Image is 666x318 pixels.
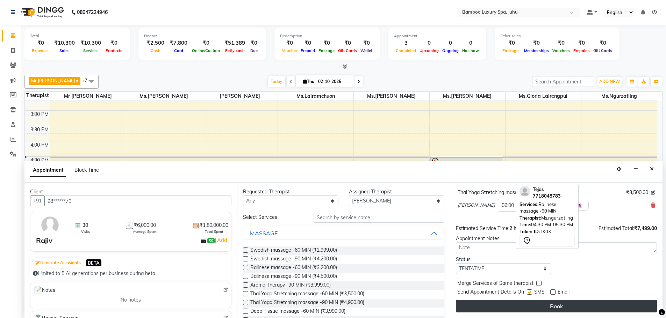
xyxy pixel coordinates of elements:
div: ₹0 [104,39,124,47]
div: Status [456,256,551,263]
span: ₹1,80,000.00 [200,222,228,229]
span: Expenses [30,48,51,53]
span: No show [460,48,481,53]
span: Deep Tissue massage -60 MIN (₹3,999.00) [250,308,345,316]
button: +91 [30,195,45,206]
span: ₹3,500.00 [626,189,648,196]
a: Add [216,236,228,244]
div: ₹0 [190,39,222,47]
span: Petty cash [223,48,246,53]
span: Visits [81,229,90,234]
span: ₹0 [207,238,215,244]
span: Today [268,76,285,87]
div: 0 [418,39,441,47]
div: Limited to 5 AI generations per business during beta. [33,270,229,277]
span: Prepaid [299,48,317,53]
span: Card [172,48,185,53]
span: [PERSON_NAME] [202,92,278,101]
span: Swedish massage -60 MIN (₹2,999.00) [250,246,337,255]
span: Ms.[PERSON_NAME] [126,92,202,101]
span: Online/Custom [190,48,222,53]
button: Close [647,164,657,175]
div: ₹10,300 [78,39,104,47]
div: 7718048783 [533,193,561,200]
div: Redemption [280,33,374,39]
img: avatar [40,215,60,235]
span: Wallet [359,48,374,53]
span: Block Time [74,167,99,173]
div: ₹0 [501,39,522,47]
div: Assigned Therapist [349,188,444,195]
span: Aroma Therapy -90 MIN (₹3,999.00) [250,281,331,290]
span: Services [81,48,100,53]
div: 0 [460,39,481,47]
span: Completed [394,48,418,53]
span: Estimated Total: [599,225,634,231]
div: Total [30,33,124,39]
span: SMS [534,288,545,297]
span: Ms.Gloria Lalrengpui [506,92,581,101]
img: profile [520,186,530,197]
span: Thai Yoga Stretching massage -90 MIN (₹4,900.00) [250,299,364,308]
div: ₹0 [248,39,260,47]
span: Gift Cards [336,48,359,53]
span: Ongoing [441,48,460,53]
div: Thai Yoga Stretching massage -60 MIN [458,189,558,196]
div: 3:00 PM [29,111,50,118]
span: Time: [520,222,531,227]
div: Therapist [25,92,50,99]
div: ₹0 [317,39,336,47]
span: Mr [PERSON_NAME] [50,92,126,101]
span: Prepaids [572,48,592,53]
span: Estimated Service Time: [456,225,509,231]
input: Search by service name [314,212,444,223]
span: Sales [58,48,71,53]
span: ADD NEW [599,79,620,84]
a: x [75,78,78,83]
span: Mr [PERSON_NAME] [31,78,75,83]
button: MASSAGE [246,227,441,239]
span: Ms.Ngurzatling [581,92,657,101]
span: Products [104,48,124,53]
span: 30 [83,222,88,229]
span: [PERSON_NAME] [458,202,495,209]
input: Search by Name/Mobile/Email/Code [44,195,231,206]
span: Token ID: [520,229,540,234]
div: ₹2,500 [144,39,167,47]
span: Cash [149,48,162,53]
div: ₹51,389 [222,39,248,47]
div: Ms.ngurzatling [520,215,575,222]
span: ₹6,000.00 [134,222,156,229]
div: ₹0 [336,39,359,47]
span: Therapist: [520,215,541,221]
span: 2 hours [509,225,526,231]
span: Total Spent [205,229,223,234]
span: Thu [301,79,316,84]
span: Email [558,288,570,297]
span: Balinese massage -60 MIN (₹3,200.00) [250,264,337,273]
div: ₹0 [592,39,614,47]
span: Balinese massage -90 MIN (₹4,500.00) [250,273,337,281]
input: Search Appointment [532,76,593,87]
div: 3 [394,39,418,47]
div: Appointment [394,33,481,39]
div: Other sales [501,33,614,39]
span: No notes [121,296,141,304]
img: logo [18,2,66,22]
div: ₹0 [299,39,317,47]
span: | [215,236,228,244]
span: Tejas [533,186,544,192]
span: Send Appointment Details On [457,288,524,297]
span: Appointment [30,164,66,177]
span: Average Spent [133,229,157,234]
span: Ms.[PERSON_NAME] [354,92,429,101]
span: ₹7,499.00 [634,225,657,231]
div: ₹0 [30,39,51,47]
div: 4:00 PM [29,141,50,149]
span: Ms.[PERSON_NAME] [430,92,505,101]
span: Gift Cards [592,48,614,53]
span: Vouchers [551,48,572,53]
b: 08047224946 [77,2,108,22]
span: Thai Yoga Stretching massage -60 MIN (₹3,500.00) [250,290,364,299]
div: Client [30,188,231,195]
